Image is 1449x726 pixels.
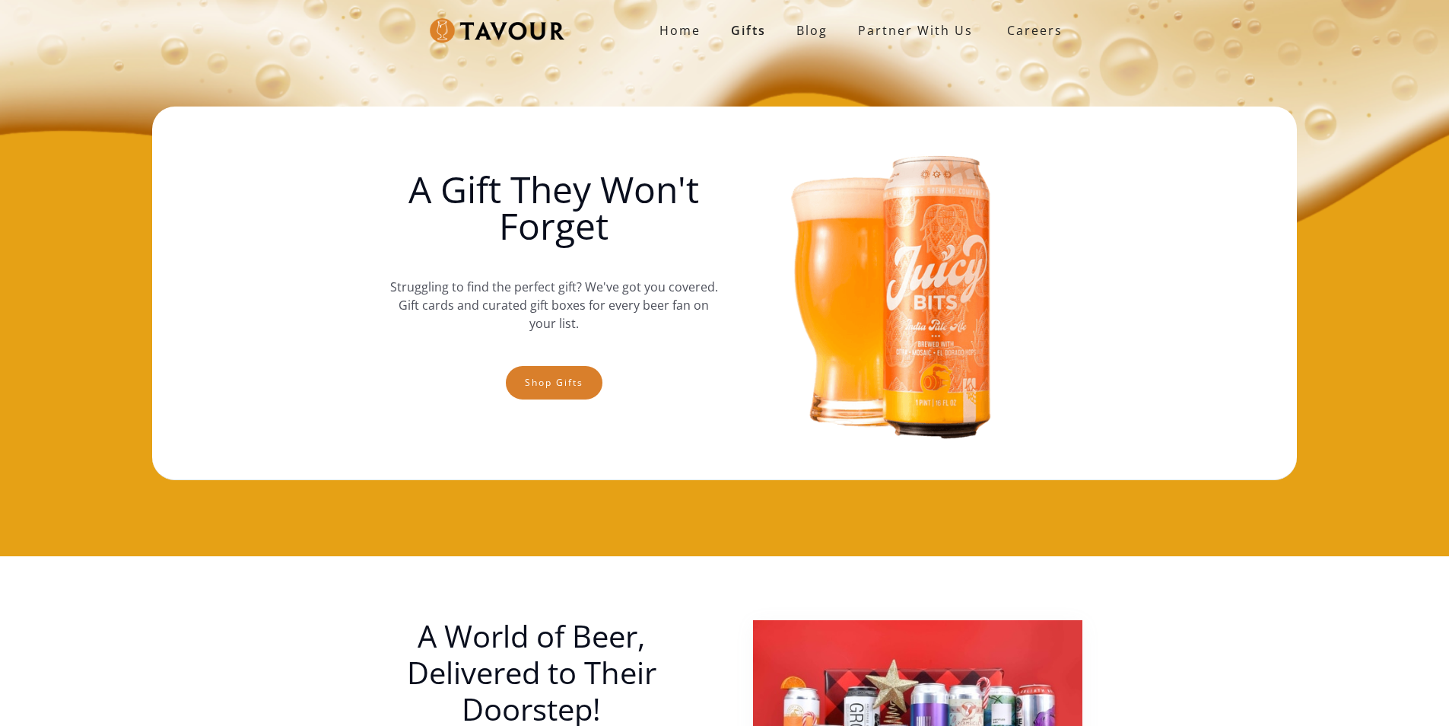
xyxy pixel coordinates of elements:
a: Shop gifts [506,366,602,400]
h1: A Gift They Won't Forget [389,171,718,244]
p: Struggling to find the perfect gift? We've got you covered. Gift cards and curated gift boxes for... [389,263,718,348]
a: Blog [781,15,843,46]
strong: Home [659,22,701,39]
a: Careers [988,9,1074,52]
a: Home [644,15,716,46]
a: partner with us [843,15,988,46]
strong: Careers [1007,15,1063,46]
a: Gifts [716,15,781,46]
